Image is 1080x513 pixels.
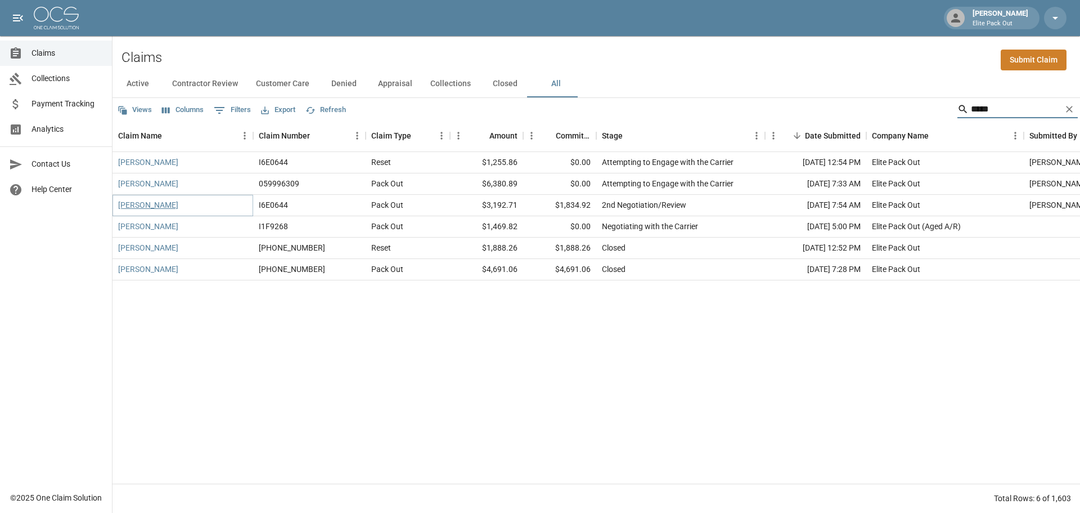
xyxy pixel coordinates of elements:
[118,178,178,189] a: [PERSON_NAME]
[371,264,403,275] div: Pack Out
[236,127,253,144] button: Menu
[596,120,765,151] div: Stage
[765,152,866,173] div: [DATE] 12:54 PM
[259,264,325,275] div: 01-004-466684
[480,70,530,97] button: Closed
[7,7,29,29] button: open drawer
[371,242,391,253] div: Reset
[259,120,310,151] div: Claim Number
[530,70,581,97] button: All
[259,199,288,211] div: I6E0644
[957,100,1078,121] div: Search
[258,101,298,119] button: Export
[118,120,162,151] div: Claim Name
[872,199,920,211] div: Elite Pack Out
[371,157,391,168] div: Reset
[765,216,866,238] div: [DATE] 5:00 PM
[163,70,247,97] button: Contractor Review
[872,221,961,232] div: Elite Pack Out (Aged A/R)
[805,120,861,151] div: Date Submitted
[303,101,349,119] button: Refresh
[450,173,523,195] div: $6,380.89
[602,120,623,151] div: Stage
[602,199,686,211] div: 2nd Negotiation/Review
[259,178,299,189] div: 059996309
[31,98,103,110] span: Payment Tracking
[872,178,920,189] div: Elite Pack Out
[112,120,253,151] div: Claim Name
[540,128,556,144] button: Sort
[118,221,178,232] a: [PERSON_NAME]
[474,128,489,144] button: Sort
[310,128,326,144] button: Sort
[523,152,596,173] div: $0.00
[31,158,103,170] span: Contact Us
[623,128,638,144] button: Sort
[765,120,866,151] div: Date Submitted
[872,242,920,253] div: Elite Pack Out
[371,199,403,211] div: Pack Out
[253,120,366,151] div: Claim Number
[872,120,929,151] div: Company Name
[523,120,596,151] div: Committed Amount
[602,157,733,168] div: Attempting to Engage with the Carrier
[118,199,178,211] a: [PERSON_NAME]
[602,178,733,189] div: Attempting to Engage with the Carrier
[450,259,523,280] div: $4,691.06
[602,221,698,232] div: Negotiating with the Carrier
[450,216,523,238] div: $1,469.82
[318,70,369,97] button: Denied
[765,127,782,144] button: Menu
[523,195,596,216] div: $1,834.92
[523,127,540,144] button: Menu
[34,7,79,29] img: ocs-logo-white-transparent.png
[371,120,411,151] div: Claim Type
[121,50,162,66] h2: Claims
[162,128,178,144] button: Sort
[159,101,206,119] button: Select columns
[10,492,102,503] div: © 2025 One Claim Solution
[602,242,625,253] div: Closed
[872,264,920,275] div: Elite Pack Out
[247,70,318,97] button: Customer Care
[259,157,288,168] div: I6E0644
[1061,101,1078,118] button: Clear
[31,73,103,84] span: Collections
[371,221,403,232] div: Pack Out
[523,216,596,238] div: $0.00
[765,195,866,216] div: [DATE] 7:54 AM
[112,70,1080,97] div: dynamic tabs
[1007,127,1024,144] button: Menu
[523,173,596,195] div: $0.00
[523,238,596,259] div: $1,888.26
[450,120,523,151] div: Amount
[789,128,805,144] button: Sort
[929,128,944,144] button: Sort
[31,123,103,135] span: Analytics
[973,19,1028,29] p: Elite Pack Out
[968,8,1033,28] div: [PERSON_NAME]
[450,195,523,216] div: $3,192.71
[366,120,450,151] div: Claim Type
[371,178,403,189] div: Pack Out
[866,120,1024,151] div: Company Name
[31,184,103,195] span: Help Center
[748,127,765,144] button: Menu
[369,70,421,97] button: Appraisal
[556,120,591,151] div: Committed Amount
[112,70,163,97] button: Active
[259,242,325,253] div: 01-004-466684
[523,259,596,280] div: $4,691.06
[450,127,467,144] button: Menu
[118,264,178,275] a: [PERSON_NAME]
[118,242,178,253] a: [PERSON_NAME]
[1001,50,1066,70] a: Submit Claim
[259,221,288,232] div: I1F9268
[450,238,523,259] div: $1,888.26
[411,128,427,144] button: Sort
[211,101,254,119] button: Show filters
[115,101,155,119] button: Views
[118,157,178,168] a: [PERSON_NAME]
[31,47,103,59] span: Claims
[872,157,920,168] div: Elite Pack Out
